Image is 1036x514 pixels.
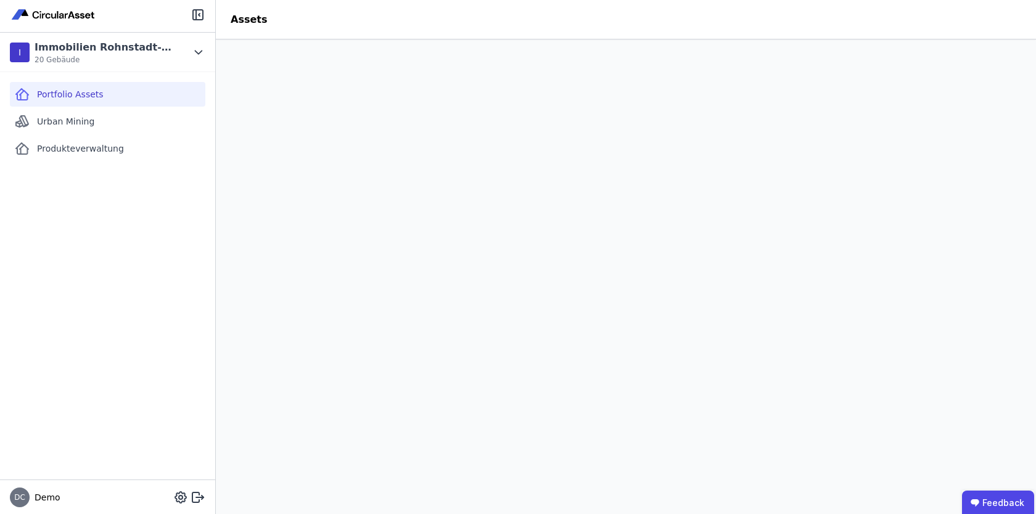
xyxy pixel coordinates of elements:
[14,494,25,501] span: DC
[10,43,30,62] div: I
[10,7,97,22] img: Concular
[35,40,176,55] div: Immobilien Rohnstadt-Burg
[37,142,124,155] span: Produkteverwaltung
[216,39,1036,514] iframe: retool
[37,115,94,128] span: Urban Mining
[35,55,176,65] span: 20 Gebäude
[37,88,104,100] span: Portfolio Assets
[30,491,60,504] span: Demo
[216,12,282,27] div: Assets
